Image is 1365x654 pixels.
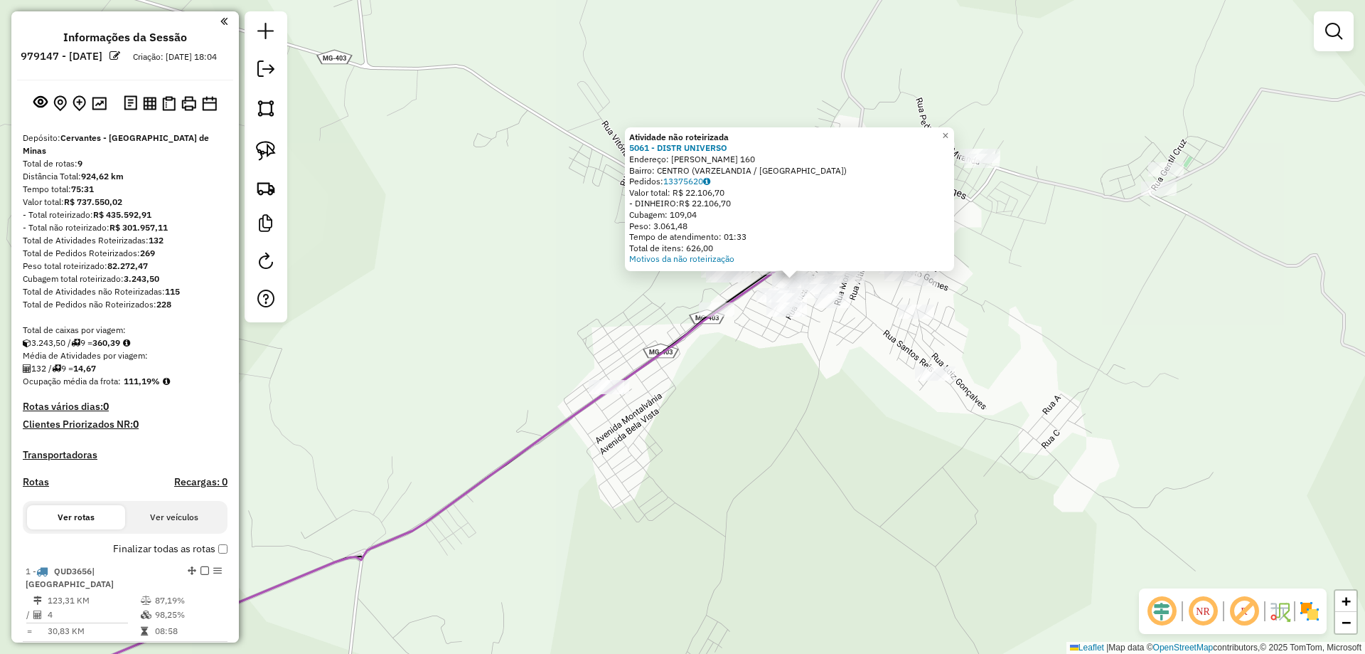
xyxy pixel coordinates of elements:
a: Leaflet [1070,643,1104,653]
div: Tempo de atendimento: 01:33 [629,231,950,243]
img: Criar rota [256,178,276,198]
td: = [26,624,33,638]
button: Logs desbloquear sessão [121,93,140,115]
div: Total de rotas: [23,157,227,170]
button: Centralizar mapa no depósito ou ponto de apoio [50,93,70,115]
div: Distância Total: [23,170,227,183]
img: Selecionar atividades - polígono [256,98,276,118]
a: Rotas [23,476,49,488]
img: Fluxo de ruas [1268,600,1291,623]
strong: 924,62 km [81,171,124,181]
div: Total de Pedidos não Roteirizados: [23,298,227,311]
i: Observações [703,177,710,186]
div: Atividade não roteirizada - DISTR UNIVERSO [772,273,808,288]
i: Total de rotas [71,339,80,347]
td: 30,83 KM [47,624,140,638]
strong: 82.272,47 [107,260,148,271]
h4: Recargas: 0 [174,476,227,488]
span: Ocultar deslocamento [1145,594,1179,628]
div: Cubagem: 109,04 [629,209,950,221]
button: Adicionar Atividades [70,93,89,115]
i: Distância Total [33,596,42,605]
em: Média calculada utilizando a maior ocupação (%Peso ou %Cubagem) de cada rota da sessão. Rotas cro... [163,377,170,386]
button: Imprimir Rotas [178,93,199,114]
a: Zoom out [1335,612,1356,633]
button: Visualizar relatório de Roteirização [140,93,159,112]
div: Bairro: CENTRO (VARZELANDIA / [GEOGRAPHIC_DATA]) [629,165,950,176]
div: Atividade não roteirizada - BAR FHG [879,260,914,274]
span: Exibir rótulo [1227,594,1261,628]
button: Ver veículos [125,505,223,529]
div: Valor total: [23,196,227,209]
a: Criar modelo [252,209,280,241]
strong: 115 [165,286,180,297]
span: Ocupação média da frota: [23,376,121,386]
div: Peso: 3.061,48 [629,221,950,232]
a: Criar rota [250,172,282,204]
a: Clique aqui para minimizar o painel [220,13,227,29]
strong: 9 [77,158,82,169]
strong: 269 [140,248,155,258]
div: - DINHEIRO: [629,198,950,209]
em: Alterar nome da sessão [109,51,120,61]
td: 4 [47,608,140,622]
h4: Informações da Sessão [63,31,187,44]
div: Map data © contributors,© 2025 TomTom, Microsoft [1066,642,1365,654]
div: Atividade não roteirizada - COMERCIAL OLIVEIRA [804,284,840,298]
a: OpenStreetMap [1153,643,1214,653]
strong: R$ 435.592,91 [93,209,151,220]
span: × [942,130,948,142]
span: − [1342,613,1351,631]
h4: Transportadoras [23,449,227,461]
i: Tempo total em rota [141,627,148,635]
div: Atividade não roteirizada - COMERCIAL BARBOSA [815,294,850,308]
em: Alterar sequência das rotas [188,566,196,575]
div: Total de Atividades Roteirizadas: [23,234,227,247]
a: Zoom in [1335,591,1356,612]
div: Atividade não roteirizada - WELINGTHON NILSON 13 [756,288,792,302]
div: Atividade não roteirizada - DISTR UNIVERSO [772,276,808,290]
div: Atividade não roteirizada - EMPORIO DAS BEBIDAS [699,302,734,317]
a: Exportar sessão [252,55,280,87]
td: 98,25% [154,608,222,622]
div: Cubagem total roteirizado: [23,273,227,285]
div: Total de Pedidos Roteirizados: [23,247,227,260]
strong: 3.243,50 [124,273,159,284]
strong: 0 [103,400,109,413]
img: Selecionar atividades - laço [256,141,276,161]
td: 08:58 [154,624,222,638]
i: Total de Atividades [33,611,42,619]
em: Finalizar rota [200,566,209,575]
em: Opções [213,566,222,575]
img: Exibir/Ocultar setores [1298,600,1321,623]
div: Atividade não roteirizada - CLAEL [1141,181,1177,196]
strong: 111,19% [124,376,160,386]
span: R$ 22.106,70 [679,198,731,209]
div: Atividade não roteirizada - MINI MERCEARIA FERNA [884,267,920,281]
a: Exibir filtros [1319,17,1348,46]
span: | [1106,643,1108,653]
button: Disponibilidade de veículos [199,93,220,114]
div: Atividade não roteirizada - PANIFICADORA PAO DIA [801,275,837,290]
a: 5061 - DISTR UNIVERSO [629,142,727,153]
span: Ocultar NR [1186,594,1220,628]
span: + [1342,592,1351,610]
div: Atividade não roteirizada - OSMAR FERREIRA DA S [899,305,934,319]
div: Atividade não roteirizada - PANIFICADORA PAO DIA [801,278,837,292]
div: Depósito: [23,132,227,157]
h4: Clientes Priorizados NR: [23,418,227,431]
strong: 132 [149,235,164,246]
div: Atividade não roteirizada - LANC. PIZZ. 14 BIS [867,257,902,271]
strong: 14,67 [73,363,96,374]
i: Meta Caixas/viagem: 1,00 Diferença: 359,39 [123,339,130,347]
h4: Rotas vários dias: [23,401,227,413]
div: - Total roteirizado: [23,209,227,221]
div: Atividade não roteirizada - MENOR DISK ENTREGAR [701,263,737,278]
td: 123,31 KM [47,594,140,608]
div: Atividade não roteirizada - ALTAS HORAS BAR [825,269,860,283]
div: Atividade não roteirizada - NOELHIA LOPES FAGUND [766,302,802,317]
td: / [26,608,33,622]
i: Total de rotas [52,364,61,373]
div: - Total não roteirizado: [23,221,227,234]
div: Peso total roteirizado: [23,260,227,273]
